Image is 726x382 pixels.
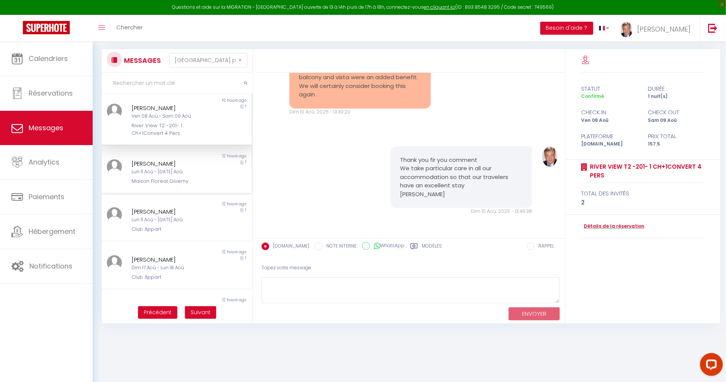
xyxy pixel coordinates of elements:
div: check in [576,108,643,117]
div: [DOMAIN_NAME] [576,141,643,148]
div: 12 hours ago [177,297,251,303]
div: 12 hours ago [177,201,251,207]
span: Paiements [29,192,64,201]
button: Besoin d'aide ? [540,22,593,35]
div: Lun 11 Aoû - [DATE] Aoû [132,168,209,176]
label: RAPPEL [535,243,554,251]
a: River View T2 -201- 1 Ch+1Convert 4 Pers [587,162,705,180]
label: Modèles [422,243,442,252]
div: Plateforme [576,132,643,141]
img: Super Booking [23,21,70,34]
span: Suivant [191,308,210,316]
span: Hébergement [29,227,75,236]
div: Dim 10 Aoû. 2025 - 13:46:38 [390,208,532,215]
button: ENVOYER [509,307,560,321]
iframe: LiveChat chat widget [694,350,726,382]
div: statut [576,84,643,93]
span: Notifications [29,261,72,271]
div: [PERSON_NAME] [132,159,209,168]
img: ... [107,207,122,222]
div: Ven 08 Aoû - Sam 09 Aoû [132,113,209,120]
div: total des invités [581,189,705,198]
div: Maison Floréal Giverny [132,177,209,185]
img: ... [107,255,122,270]
pre: Thank you fir you comment We take particular care in all our accommodation so that our travelers ... [400,156,522,199]
div: Prix total [643,132,710,141]
span: 1 [246,255,247,261]
div: River View T2 -201- 1 Ch+1Convert 4 Pers [132,122,209,137]
label: WhatsApp [370,242,405,251]
span: 1 [246,159,247,165]
span: Analytics [29,157,59,167]
div: 1 nuit(s) [643,93,710,100]
div: 12 hours ago [177,249,251,255]
img: logout [708,23,718,33]
img: ... [621,22,632,37]
div: Dim 10 Aoû. 2025 - 13:30:20 [289,109,431,116]
span: Confirmé [581,93,604,99]
label: NOTE INTERNE [323,243,357,251]
span: Chercher [116,23,143,31]
div: [PERSON_NAME] [132,104,209,113]
span: Réservations [29,88,73,98]
a: en cliquant ici [424,4,456,10]
div: [PERSON_NAME] [132,207,209,216]
span: 1 [246,207,247,213]
div: Tapez votre message [262,259,560,277]
div: Club Appart [132,225,209,233]
button: Next [185,306,216,319]
span: 1 [246,104,247,109]
a: Chercher [111,15,148,42]
div: durée [643,84,710,93]
div: 2 [581,198,705,207]
span: Messages [29,123,63,133]
img: ... [542,146,557,167]
div: Sam 09 Aoû [643,117,710,124]
div: Lun 11 Aoû - [DATE] Aoû [132,216,209,224]
a: Détails de la réservation [581,223,644,230]
div: 12 hours ago [177,153,251,159]
label: [DOMAIN_NAME] [269,243,309,251]
span: [PERSON_NAME] [637,24,691,34]
input: Rechercher un mot clé [102,73,252,94]
a: ... [PERSON_NAME] [615,15,700,42]
div: 157.5 [643,141,710,148]
img: ... [107,159,122,174]
span: Précédent [144,308,172,316]
button: Previous [138,306,177,319]
div: Dim 17 Aoû - Lun 18 Aoû [132,264,209,272]
div: 10 hours ago [177,97,251,104]
div: [PERSON_NAME] [132,255,209,264]
div: Ven 08 Aoû [576,117,643,124]
span: Calendriers [29,54,68,63]
div: Club Appart [132,273,209,281]
h3: MESSAGES [122,52,161,69]
img: ... [107,104,122,119]
div: check out [643,108,710,117]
